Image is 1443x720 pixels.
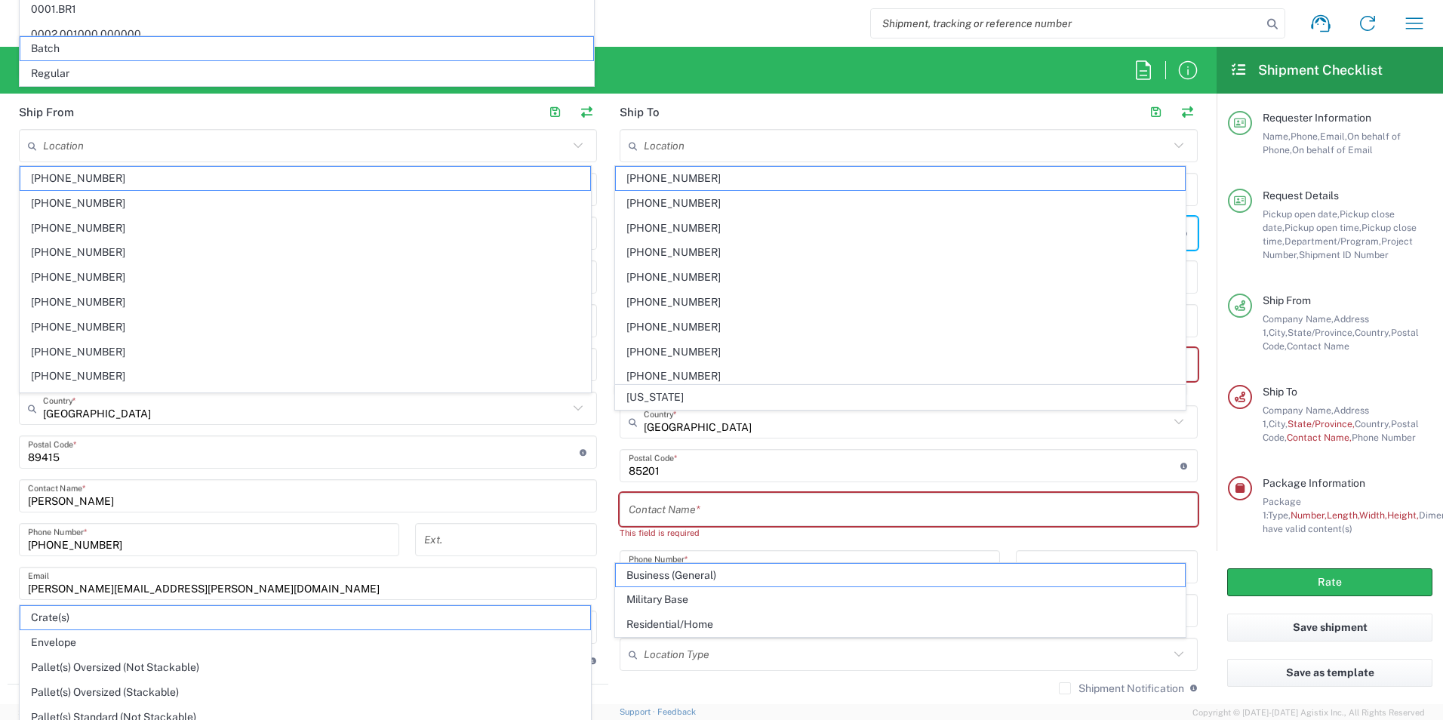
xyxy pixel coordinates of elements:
button: Rate [1227,568,1432,596]
span: Contact Name, [1287,432,1352,443]
span: Envelope [20,631,590,654]
span: [PHONE_NUMBER] [20,389,590,413]
span: Ship To [1263,386,1297,398]
span: [PHONE_NUMBER] [20,266,590,289]
span: [PHONE_NUMBER] [616,340,1186,364]
span: Package Information [1263,477,1365,489]
span: Number, [1291,509,1327,521]
span: Country, [1355,327,1391,338]
h2: Ship From [19,105,74,120]
span: Country, [1355,418,1391,429]
input: Shipment, tracking or reference number [871,9,1262,38]
span: Width, [1359,509,1387,521]
span: Copyright © [DATE]-[DATE] Agistix Inc., All Rights Reserved [1192,706,1425,719]
span: [PHONE_NUMBER] [20,167,590,190]
span: [PHONE_NUMBER] [616,192,1186,215]
span: Military Base [616,588,1186,611]
span: Phone Number [1352,432,1416,443]
span: [PHONE_NUMBER] [20,315,590,339]
span: Contact Name [1287,340,1349,352]
h2: Desktop Shipment Request [18,61,191,79]
span: [PHONE_NUMBER] [616,241,1186,264]
h2: Ship To [620,105,660,120]
span: Length, [1327,509,1359,521]
span: Department/Program, [1285,235,1381,247]
span: Company Name, [1263,313,1334,325]
span: Pickup open time, [1285,222,1361,233]
span: Pickup open date, [1263,208,1340,220]
span: [PHONE_NUMBER] [20,217,590,240]
span: State/Province, [1288,327,1355,338]
span: [PHONE_NUMBER] [616,217,1186,240]
span: Residential/Home [616,613,1186,636]
span: [PHONE_NUMBER] [20,340,590,364]
span: Business (General) [616,564,1186,587]
span: Crate(s) [20,606,590,629]
span: Package 1: [1263,496,1301,521]
h2: Shipment Checklist [1230,61,1383,79]
span: [US_STATE] [616,386,1186,409]
span: [PHONE_NUMBER] [616,266,1186,289]
span: [PHONE_NUMBER] [616,291,1186,314]
span: Height, [1387,509,1419,521]
span: [PHONE_NUMBER] [616,365,1186,388]
label: Shipment Notification [1059,682,1184,694]
button: Save as template [1227,659,1432,687]
span: Company Name, [1263,405,1334,416]
span: [PHONE_NUMBER] [20,365,590,388]
span: State/Province, [1288,418,1355,429]
span: Name, [1263,131,1291,142]
span: [PHONE_NUMBER] [20,291,590,314]
span: Request Details [1263,189,1339,202]
a: Feedback [657,707,696,716]
span: Requester Information [1263,112,1371,124]
span: Pallet(s) Oversized (Stackable) [20,681,590,704]
button: Save shipment [1227,614,1432,642]
span: On behalf of Email [1292,144,1373,155]
span: [PHONE_NUMBER] [20,241,590,264]
span: [PHONE_NUMBER] [616,167,1186,190]
span: City, [1269,418,1288,429]
span: Pallet(s) Oversized (Not Stackable) [20,656,590,679]
span: Server: 2025.20.0-32d5ea39505 [18,708,203,717]
span: [PHONE_NUMBER] [20,192,590,215]
span: City, [1269,327,1288,338]
img: dyncorp [18,10,147,38]
span: Ship From [1263,294,1311,306]
a: Support [620,707,657,716]
span: Phone, [1291,131,1320,142]
div: This field is required [620,526,1198,540]
span: [PHONE_NUMBER] [616,315,1186,339]
span: Email, [1320,131,1347,142]
span: Shipment ID Number [1299,249,1389,260]
span: Type, [1268,509,1291,521]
